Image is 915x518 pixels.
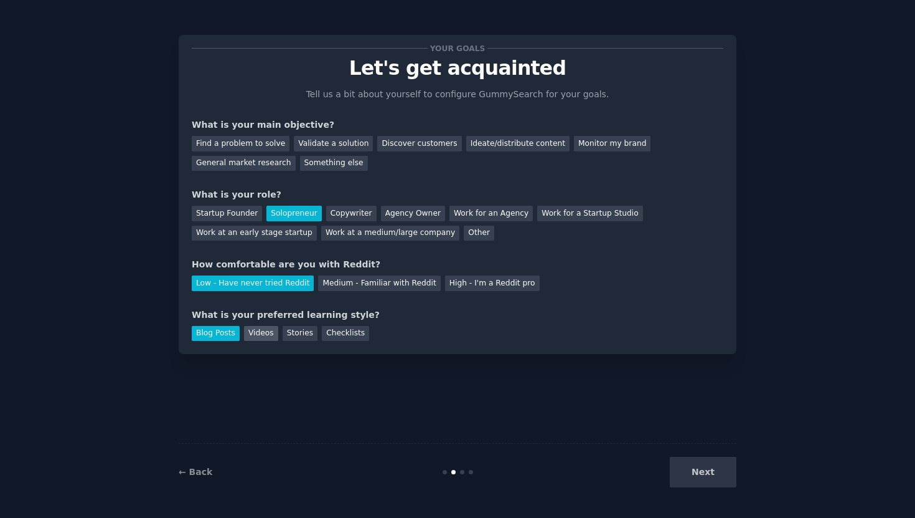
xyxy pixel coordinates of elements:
[192,226,317,241] div: Work at an early stage startup
[449,206,533,221] div: Work for an Agency
[300,156,368,171] div: Something else
[192,136,289,151] div: Find a problem to solve
[192,118,723,132] div: What is your main objective?
[266,206,321,221] div: Solopreneur
[381,206,445,221] div: Agency Owner
[192,309,723,322] div: What is your preferred learning style?
[192,156,296,171] div: General market research
[574,136,650,151] div: Monitor my brand
[283,326,317,342] div: Stories
[445,276,540,291] div: High - I'm a Reddit pro
[192,258,723,271] div: How comfortable are you with Reddit?
[192,206,262,221] div: Startup Founder
[179,467,212,477] a: ← Back
[537,206,642,221] div: Work for a Startup Studio
[294,136,373,151] div: Validate a solution
[244,326,278,342] div: Videos
[301,88,614,101] p: Tell us a bit about yourself to configure GummySearch for your goals.
[322,326,369,342] div: Checklists
[318,276,440,291] div: Medium - Familiar with Reddit
[428,42,487,55] span: Your goals
[377,136,461,151] div: Discover customers
[464,226,494,241] div: Other
[192,276,314,291] div: Low - Have never tried Reddit
[192,326,240,342] div: Blog Posts
[321,226,459,241] div: Work at a medium/large company
[192,188,723,201] div: What is your role?
[466,136,570,151] div: Ideate/distribute content
[326,206,377,221] div: Copywriter
[192,57,723,79] p: Let's get acquainted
